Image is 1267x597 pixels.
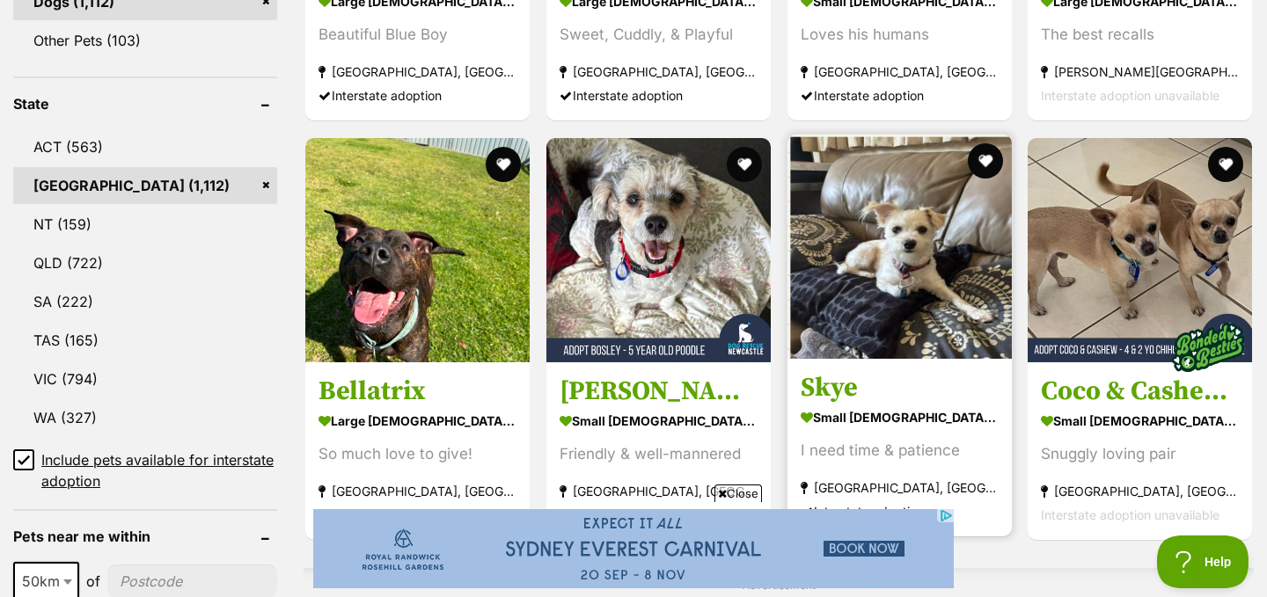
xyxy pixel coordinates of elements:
span: Include pets available for interstate adoption [41,449,277,491]
div: The best recalls [1041,24,1239,47]
a: Other Pets (103) [13,22,277,59]
span: Interstate adoption unavailable [1041,507,1219,522]
a: NT (159) [13,206,277,243]
strong: small [DEMOGRAPHIC_DATA] Dog [1041,408,1239,433]
h3: Coco & Cashew - 4 & [DEMOGRAPHIC_DATA] Chihuahuas [1041,375,1239,408]
span: 50km [15,569,77,593]
img: Bosley - 5 Year Old Poodle - Poodle Dog [546,138,771,362]
h3: [PERSON_NAME] - [DEMOGRAPHIC_DATA] Poodle [560,375,758,408]
h3: Bellatrix [319,375,516,408]
button: favourite [727,147,762,182]
a: [PERSON_NAME] - [DEMOGRAPHIC_DATA] Poodle small [DEMOGRAPHIC_DATA] Dog Friendly & well-mannered [... [546,361,771,540]
strong: [GEOGRAPHIC_DATA], [GEOGRAPHIC_DATA] [801,61,999,84]
img: Skye - Maltese x Shih Tzu Dog [787,135,1012,359]
span: of [86,571,100,592]
div: Loves his humans [801,24,999,47]
strong: small [DEMOGRAPHIC_DATA] Dog [560,408,758,433]
strong: [GEOGRAPHIC_DATA], [GEOGRAPHIC_DATA] [1041,479,1239,503]
header: Pets near me within [13,528,277,544]
div: Snuggly loving pair [1041,442,1239,466]
a: [GEOGRAPHIC_DATA] (1,112) [13,167,277,204]
div: Interstate adoption [319,84,516,108]
a: Skye small [DEMOGRAPHIC_DATA] Dog I need time & patience [GEOGRAPHIC_DATA], [GEOGRAPHIC_DATA] Int... [787,358,1012,536]
iframe: Advertisement [313,509,954,588]
a: VIC (794) [13,360,277,397]
div: Friendly & well-mannered [560,442,758,466]
header: State [13,96,277,112]
strong: [PERSON_NAME][GEOGRAPHIC_DATA], [GEOGRAPHIC_DATA] [1041,61,1239,84]
strong: small [DEMOGRAPHIC_DATA] Dog [801,404,999,430]
strong: [GEOGRAPHIC_DATA], [GEOGRAPHIC_DATA] [319,479,516,503]
img: Coco & Cashew - 4 & 2 Year Old Chihuahuas - Chihuahua Dog [1028,138,1252,362]
strong: [GEOGRAPHIC_DATA], [GEOGRAPHIC_DATA] [801,476,999,499]
img: Bellatrix - American Staffordshire Terrier Dog [305,138,530,362]
div: Sweet, Cuddly, & Playful [560,24,758,47]
a: SA (222) [13,283,277,320]
a: QLD (722) [13,244,277,281]
strong: [GEOGRAPHIC_DATA], [GEOGRAPHIC_DATA] [319,61,516,84]
img: bonded besties [1164,303,1252,391]
a: Coco & Cashew - 4 & [DEMOGRAPHIC_DATA] Chihuahuas small [DEMOGRAPHIC_DATA] Dog Snuggly loving pai... [1028,361,1252,540]
a: Include pets available for interstate adoption [13,449,277,491]
div: I need time & patience [801,439,999,462]
a: WA (327) [13,399,277,436]
button: favourite [486,147,521,182]
strong: [GEOGRAPHIC_DATA], [GEOGRAPHIC_DATA] [560,61,758,84]
div: Interstate adoption [560,84,758,108]
a: ACT (563) [13,128,277,165]
strong: large [DEMOGRAPHIC_DATA] Dog [319,408,516,433]
div: Beautiful Blue Boy [319,24,516,47]
div: Interstate adoption [801,84,999,108]
div: So much love to give! [319,442,516,466]
span: Close [714,484,762,502]
a: TAS (165) [13,322,277,359]
span: Interstate adoption unavailable [1041,89,1219,104]
a: Bellatrix large [DEMOGRAPHIC_DATA] Dog So much love to give! [GEOGRAPHIC_DATA], [GEOGRAPHIC_DATA]... [305,361,530,540]
iframe: Help Scout Beacon - Open [1157,535,1249,588]
button: favourite [1208,147,1243,182]
button: favourite [967,143,1002,178]
strong: [GEOGRAPHIC_DATA], [GEOGRAPHIC_DATA] [560,479,758,503]
h3: Skye [801,371,999,404]
div: Interstate adoption [801,499,999,523]
img: adchoices.png [841,2,852,12]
